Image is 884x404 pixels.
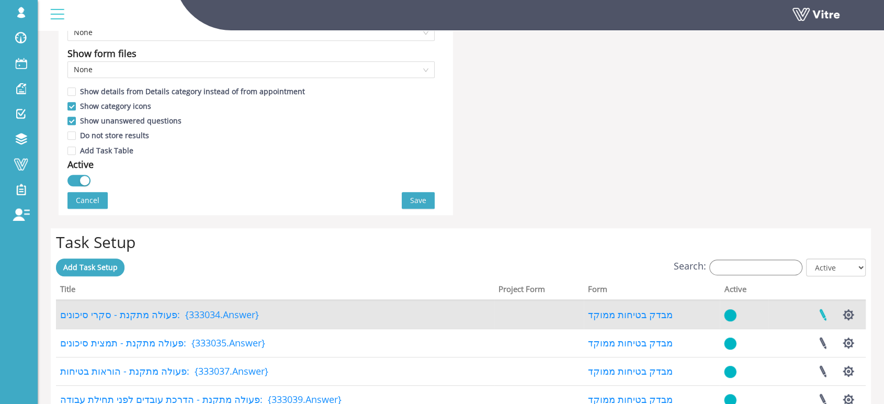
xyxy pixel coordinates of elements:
[67,192,108,209] button: Cancel
[584,281,720,301] th: Form
[720,281,768,301] th: Active
[76,195,99,206] span: Cancel
[56,233,866,251] h2: Task Setup
[60,308,259,321] a: פעולה מתקנת - סקרי סיכונים: {333034.Answer}
[402,192,435,209] button: Save
[76,101,155,111] span: Show category icons
[410,195,426,206] span: Save
[63,262,118,272] span: Add Task Setup
[724,337,736,350] img: yes
[674,259,802,275] label: Search:
[60,365,268,377] a: פעולה מתקנת - הוראות בטיחות: {333037.Answer}
[588,308,673,321] a: מבדק בטיחות ממוקד
[724,365,736,378] img: yes
[74,62,428,77] span: None
[76,130,153,140] span: Do not store results
[76,86,309,96] span: Show details from Details category instead of from appointment
[76,145,138,155] span: Add Task Table
[724,309,736,322] img: yes
[56,281,494,301] th: Title
[67,157,94,172] div: Active
[56,259,124,276] a: Add Task Setup
[60,336,265,349] a: פעולה מתקנת - תמצית סיכונים: {333035.Answer}
[76,116,186,126] span: Show unanswered questions
[494,281,584,301] th: Project Form
[74,25,428,40] span: None
[588,336,673,349] a: מבדק בטיחות ממוקד
[588,365,673,377] a: מבדק בטיחות ממוקד
[709,260,802,275] input: Search:
[67,46,137,61] div: Show form files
